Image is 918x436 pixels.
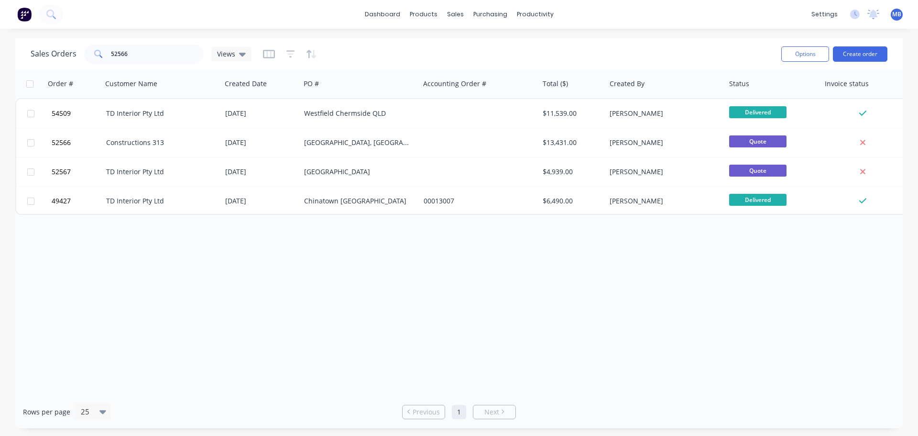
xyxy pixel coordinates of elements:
div: settings [807,7,842,22]
button: 54509 [49,99,106,128]
div: $4,939.00 [543,167,599,177]
div: TD Interior Pty Ltd [106,196,212,206]
div: purchasing [469,7,512,22]
div: [DATE] [225,167,296,177]
span: MB [892,10,901,19]
span: Views [217,49,235,59]
button: Create order [833,46,887,62]
div: $11,539.00 [543,109,599,118]
div: products [405,7,442,22]
div: PO # [304,79,319,89]
div: $13,431.00 [543,138,599,147]
div: [PERSON_NAME] [610,138,716,147]
span: 49427 [52,196,71,206]
div: [PERSON_NAME] [610,167,716,177]
span: 54509 [52,109,71,118]
a: 00013007 [424,196,454,205]
span: Rows per page [23,407,70,417]
div: Chinatown [GEOGRAPHIC_DATA] [304,196,410,206]
div: Invoice status [825,79,869,89]
div: TD Interior Pty Ltd [106,109,212,118]
div: $6,490.00 [543,196,599,206]
div: [DATE] [225,138,296,147]
span: Next [484,407,499,417]
div: Customer Name [105,79,157,89]
div: [PERSON_NAME] [610,109,716,118]
div: [GEOGRAPHIC_DATA], [GEOGRAPHIC_DATA] [304,138,410,147]
button: 52567 [49,157,106,186]
div: productivity [512,7,558,22]
div: Accounting Order # [423,79,486,89]
button: Options [781,46,829,62]
button: 52566 [49,128,106,157]
div: Order # [48,79,73,89]
div: [DATE] [225,196,296,206]
div: [GEOGRAPHIC_DATA] [304,167,410,177]
input: Search... [111,45,204,64]
a: Next page [473,407,515,417]
a: Page 1 is your current page [452,405,466,419]
div: Total ($) [543,79,568,89]
div: Created Date [225,79,267,89]
div: sales [442,7,469,22]
span: Delivered [729,106,787,118]
span: Quote [729,135,787,147]
span: Quote [729,165,787,177]
button: 49427 [49,187,106,215]
span: 52567 [52,167,71,177]
ul: Pagination [398,405,520,419]
div: Westfield Chermside QLD [304,109,410,118]
a: Previous page [403,407,445,417]
span: 52566 [52,138,71,147]
span: Delivered [729,194,787,206]
h1: Sales Orders [31,49,76,58]
div: Status [729,79,749,89]
img: Factory [17,7,32,22]
div: [DATE] [225,109,296,118]
div: TD Interior Pty Ltd [106,167,212,177]
span: Previous [413,407,440,417]
div: Constructions 313 [106,138,212,147]
div: [PERSON_NAME] [610,196,716,206]
a: dashboard [360,7,405,22]
div: Created By [610,79,645,89]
